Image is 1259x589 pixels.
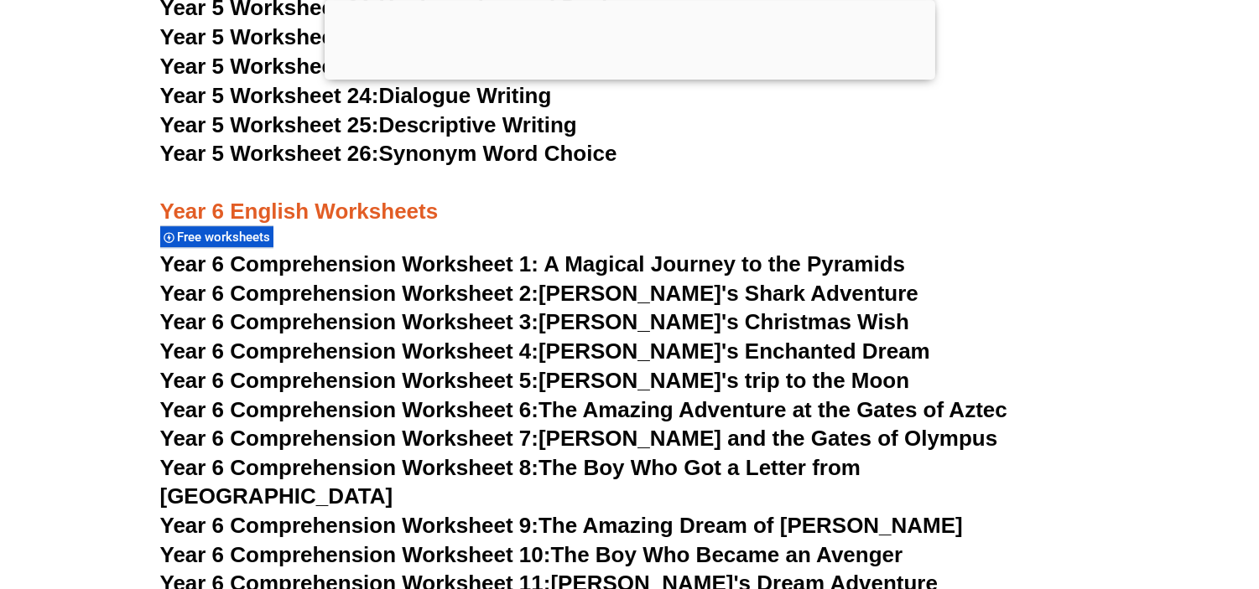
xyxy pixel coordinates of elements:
span: Year 5 Worksheet 22: [160,24,379,49]
h3: Year 6 English Worksheets [160,169,1100,226]
span: Year 6 Comprehension Worksheet 3: [160,309,539,334]
iframe: Chat Widget [981,401,1259,589]
a: Year 5 Worksheet 23:Editing and Proofreading [160,54,639,79]
span: Year 6 Comprehension Worksheet 4: [160,338,539,364]
a: Year 6 Comprehension Worksheet 5:[PERSON_NAME]'s trip to the Moon [160,368,910,393]
a: Year 6 Comprehension Worksheet 7:[PERSON_NAME] and the Gates of Olympus [160,426,998,451]
a: Year 6 Comprehension Worksheet 3:[PERSON_NAME]'s Christmas Wish [160,309,910,334]
span: Year 6 Comprehension Worksheet 9: [160,513,539,538]
span: Year 6 Comprehension Worksheet 7: [160,426,539,451]
div: Free worksheets [160,225,273,248]
a: Year 5 Worksheet 25:Descriptive Writing [160,112,577,137]
span: Year 6 Comprehension Worksheet 10: [160,542,551,567]
a: Year 6 Comprehension Worksheet 10:The Boy Who Became an Avenger [160,542,903,567]
span: Year 6 Comprehension Worksheet 6: [160,397,539,422]
a: Year 6 Comprehension Worksheet 9:The Amazing Dream of [PERSON_NAME] [160,513,963,538]
span: Year 5 Worksheet 24: [160,83,379,108]
a: Year 6 Comprehension Worksheet 6:The Amazing Adventure at the Gates of Aztec [160,397,1007,422]
a: Year 6 Comprehension Worksheet 2:[PERSON_NAME]'s Shark Adventure [160,281,918,306]
span: Year 6 Comprehension Worksheet 8: [160,455,539,480]
span: Year 6 Comprehension Worksheet 5: [160,368,539,393]
span: Year 6 Comprehension Worksheet 2: [160,281,539,306]
a: Year 6 Comprehension Worksheet 1: A Magical Journey to the Pyramids [160,251,906,276]
a: Year 5 Worksheet 22:Formal vs Informal Language [160,24,683,49]
a: Year 5 Worksheet 26:Synonym Word Choice [160,141,617,166]
span: Free worksheets [178,230,276,245]
span: Year 5 Worksheet 25: [160,112,379,137]
a: Year 6 Comprehension Worksheet 8:The Boy Who Got a Letter from [GEOGRAPHIC_DATA] [160,455,861,509]
a: Year 5 Worksheet 24:Dialogue Writing [160,83,552,108]
span: Year 5 Worksheet 23: [160,54,379,79]
a: Year 6 Comprehension Worksheet 4:[PERSON_NAME]'s Enchanted Dream [160,338,930,364]
span: Year 5 Worksheet 26: [160,141,379,166]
